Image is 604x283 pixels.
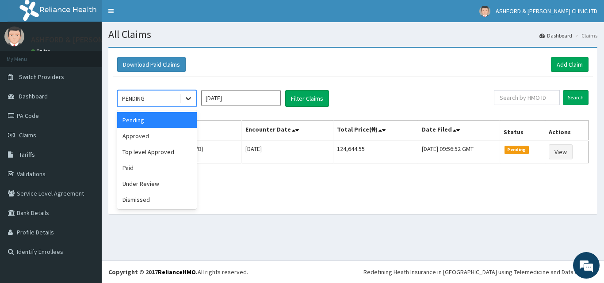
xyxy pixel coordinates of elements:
[241,140,333,163] td: [DATE]
[4,26,24,46] img: User Image
[563,90,589,105] input: Search
[108,268,198,276] strong: Copyright © 2017 .
[549,144,573,159] a: View
[102,260,604,283] footer: All rights reserved.
[418,121,500,141] th: Date Filed
[117,144,197,160] div: Top level Approved
[505,146,529,154] span: Pending
[19,131,36,139] span: Claims
[4,189,168,220] textarea: Type your message and hit 'Enter'
[117,57,186,72] button: Download Paid Claims
[31,48,52,54] a: Online
[241,121,333,141] th: Encounter Date
[117,112,197,128] div: Pending
[494,90,560,105] input: Search by HMO ID
[573,32,597,39] li: Claims
[545,121,588,141] th: Actions
[46,49,149,61] div: Chat with us now
[158,268,196,276] a: RelianceHMO
[19,92,48,100] span: Dashboard
[122,94,145,103] div: PENDING
[51,85,122,174] span: We're online!
[108,29,597,40] h1: All Claims
[117,192,197,208] div: Dismissed
[333,121,418,141] th: Total Price(₦)
[363,268,597,276] div: Redefining Heath Insurance in [GEOGRAPHIC_DATA] using Telemedicine and Data Science!
[117,128,197,144] div: Approved
[16,44,36,66] img: d_794563401_company_1708531726252_794563401
[285,90,329,107] button: Filter Claims
[479,6,490,17] img: User Image
[418,140,500,163] td: [DATE] 09:56:52 GMT
[117,160,197,176] div: Paid
[539,32,572,39] a: Dashboard
[500,121,545,141] th: Status
[333,140,418,163] td: 124,644.55
[31,36,169,44] p: ASHFORD & [PERSON_NAME] CLINIC LTD
[19,73,64,81] span: Switch Providers
[551,57,589,72] a: Add Claim
[201,90,281,106] input: Select Month and Year
[145,4,166,26] div: Minimize live chat window
[117,176,197,192] div: Under Review
[496,7,597,15] span: ASHFORD & [PERSON_NAME] CLINIC LTD
[19,151,35,158] span: Tariffs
